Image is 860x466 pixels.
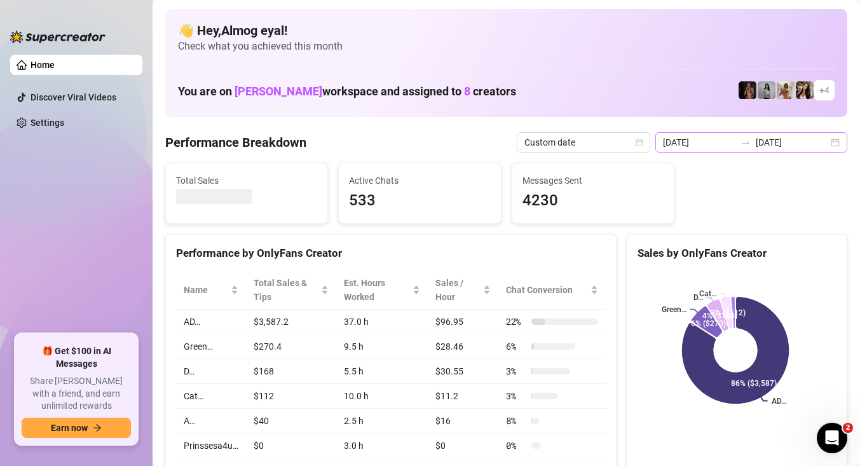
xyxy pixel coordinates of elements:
span: to [741,137,751,147]
span: Custom date [524,133,643,152]
a: Settings [31,118,64,128]
text: AD… [772,397,786,406]
input: End date [756,135,828,149]
td: A… [176,409,246,434]
span: + 4 [819,83,829,97]
div: Est. Hours Worked [344,276,410,304]
iframe: Intercom live chat [817,423,847,453]
td: 37.0 h [336,310,428,334]
td: 2.5 h [336,409,428,434]
td: $16 [428,409,498,434]
span: 0 % [506,439,526,453]
span: 3 % [506,389,526,403]
td: $0 [428,434,498,458]
text: Cat… [699,289,716,298]
td: Prinssesa4u… [176,434,246,458]
span: [PERSON_NAME] [235,85,322,98]
th: Sales / Hour [428,271,498,310]
span: Name [184,283,228,297]
td: 10.0 h [336,384,428,409]
span: 8 [464,85,470,98]
span: 4230 [522,189,664,213]
input: Start date [663,135,735,149]
th: Chat Conversion [498,271,606,310]
td: $11.2 [428,384,498,409]
span: swap-right [741,137,751,147]
td: 3.0 h [336,434,428,458]
span: Sales / Hour [435,276,481,304]
td: D… [176,359,246,384]
div: Sales by OnlyFans Creator [638,245,836,262]
span: 8 % [506,414,526,428]
span: Share [PERSON_NAME] with a friend, and earn unlimited rewards [22,375,131,413]
span: Total Sales & Tips [254,276,318,304]
span: 2 [843,423,853,433]
img: D [739,81,756,99]
span: 🎁 Get $100 in AI Messages [22,345,131,370]
div: Performance by OnlyFans Creator [176,245,606,262]
img: AD [796,81,814,99]
td: $168 [246,359,336,384]
td: $270.4 [246,334,336,359]
span: Total Sales [176,174,317,188]
span: Active Chats [349,174,490,188]
td: $30.55 [428,359,498,384]
td: Cat… [176,384,246,409]
td: $3,587.2 [246,310,336,334]
text: D… [693,294,703,303]
td: Green… [176,334,246,359]
a: Home [31,60,55,70]
td: AD… [176,310,246,334]
img: logo-BBDzfeDw.svg [10,31,106,43]
span: 6 % [506,339,526,353]
th: Name [176,271,246,310]
span: 22 % [506,315,526,329]
td: $28.46 [428,334,498,359]
td: $40 [246,409,336,434]
h4: Performance Breakdown [165,134,306,151]
text: Green… [662,305,686,314]
td: $112 [246,384,336,409]
button: Earn nowarrow-right [22,418,131,438]
span: calendar [636,139,643,146]
a: Discover Viral Videos [31,92,116,102]
span: arrow-right [93,423,102,432]
span: 3 % [506,364,526,378]
td: 9.5 h [336,334,428,359]
span: Check what you achieved this month [178,39,835,53]
span: Chat Conversion [506,283,588,297]
td: $0 [246,434,336,458]
td: $96.95 [428,310,498,334]
h4: 👋 Hey, Almog eyal ! [178,22,835,39]
h1: You are on workspace and assigned to creators [178,85,516,99]
span: Earn now [51,423,88,433]
td: 5.5 h [336,359,428,384]
span: 533 [349,189,490,213]
span: Messages Sent [522,174,664,188]
img: A [758,81,775,99]
th: Total Sales & Tips [246,271,336,310]
img: Green [777,81,795,99]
